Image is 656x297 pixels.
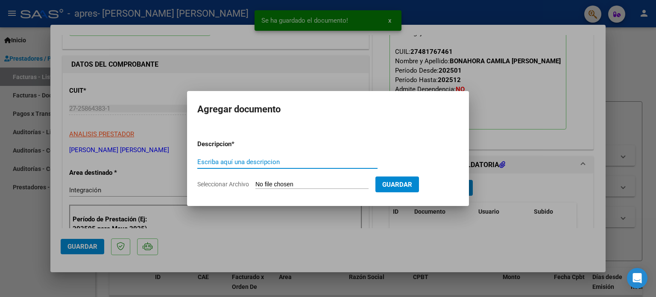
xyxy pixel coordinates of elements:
div: Open Intercom Messenger [627,268,647,288]
h2: Agregar documento [197,101,459,118]
span: Seleccionar Archivo [197,181,249,188]
p: Descripcion [197,139,276,149]
span: Guardar [382,181,412,188]
button: Guardar [375,176,419,192]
